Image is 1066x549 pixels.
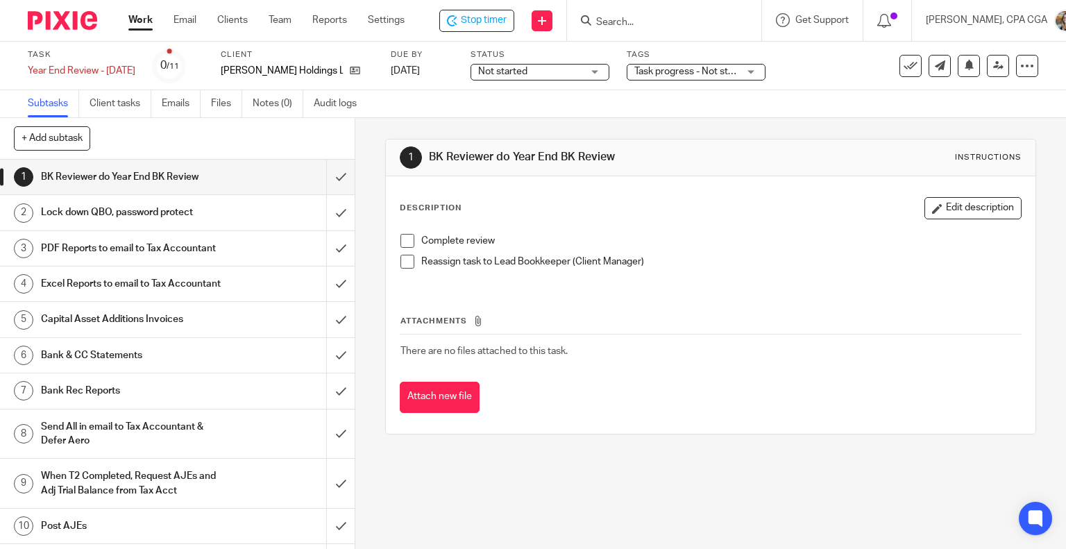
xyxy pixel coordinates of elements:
a: Team [269,13,291,27]
a: Clients [217,13,248,27]
small: /11 [167,62,179,70]
span: Stop timer [461,13,507,28]
h1: BK Reviewer do Year End BK Review [41,167,222,187]
div: 4 [14,274,33,294]
div: Year End Review - May 2025 [28,64,135,78]
div: Stanhope-Wedgwood Holdings Ltd. - Year End Review - May 2025 [439,10,514,32]
p: [PERSON_NAME], CPA CGA [926,13,1047,27]
h1: Excel Reports to email to Tax Accountant [41,273,222,294]
div: 3 [14,239,33,258]
p: Description [400,203,462,214]
h1: BK Reviewer do Year End BK Review [429,150,740,164]
h1: Send All in email to Tax Accountant & Defer Aero [41,416,222,452]
div: 10 [14,516,33,536]
a: Reports [312,13,347,27]
span: Attachments [400,317,467,325]
label: Status [471,49,609,60]
h1: Bank & CC Statements [41,345,222,366]
span: Get Support [795,15,849,25]
div: 1 [400,146,422,169]
a: Files [211,90,242,117]
h1: Lock down QBO, password protect [41,202,222,223]
div: Year End Review - [DATE] [28,64,135,78]
span: Not started [478,67,527,76]
div: 8 [14,424,33,444]
a: Audit logs [314,90,367,117]
p: [PERSON_NAME] Holdings Ltd. [221,64,343,78]
div: 9 [14,474,33,493]
img: Pixie [28,11,97,30]
label: Due by [391,49,453,60]
button: + Add subtask [14,126,90,150]
p: Complete review [421,234,1022,248]
a: Email [174,13,196,27]
h1: Capital Asset Additions Invoices [41,309,222,330]
button: Attach new file [400,382,480,413]
a: Notes (0) [253,90,303,117]
div: 2 [14,203,33,223]
h1: PDF Reports to email to Tax Accountant [41,238,222,259]
button: Edit description [924,197,1022,219]
a: Work [128,13,153,27]
div: 0 [160,58,179,74]
h1: Bank Rec Reports [41,380,222,401]
div: 5 [14,310,33,330]
h1: When T2 Completed, Request AJEs and Adj Trial Balance from Tax Acct [41,466,222,501]
span: [DATE] [391,66,420,76]
div: 6 [14,346,33,365]
p: Reassign task to Lead Bookkeeper (Client Manager) [421,255,1022,269]
a: Settings [368,13,405,27]
a: Client tasks [90,90,151,117]
span: Task progress - Not started + 1 [634,67,766,76]
label: Client [221,49,373,60]
span: There are no files attached to this task. [400,346,568,356]
div: 1 [14,167,33,187]
a: Emails [162,90,201,117]
h1: Post AJEs [41,516,222,537]
input: Search [595,17,720,29]
label: Task [28,49,135,60]
div: 7 [14,381,33,400]
div: Instructions [955,152,1022,163]
label: Tags [627,49,765,60]
a: Subtasks [28,90,79,117]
